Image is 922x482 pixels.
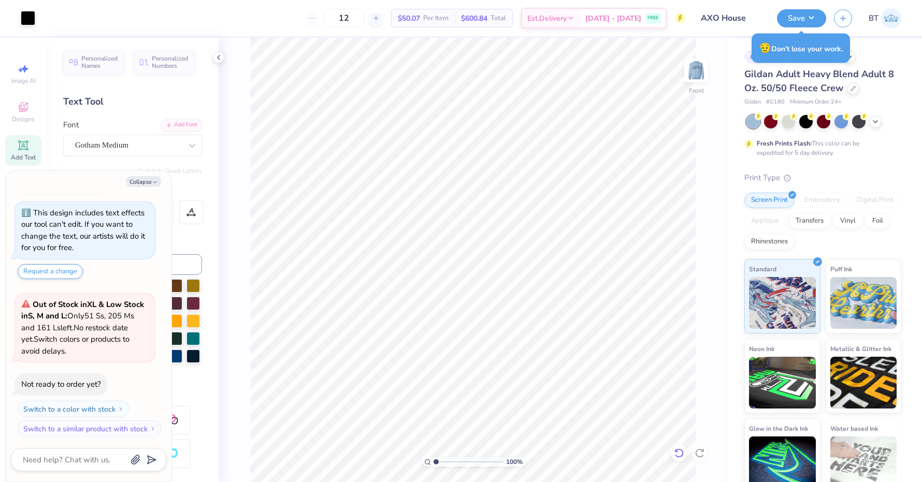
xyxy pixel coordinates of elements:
[830,423,878,434] span: Water based Ink
[491,13,506,24] span: Total
[398,13,420,24] span: $50.07
[744,234,795,250] div: Rhinestones
[689,86,704,95] div: Front
[766,98,785,107] span: # G180
[21,323,128,345] span: No restock date yet.
[790,98,842,107] span: Minimum Order: 24 +
[324,9,364,27] input: – –
[789,213,830,229] div: Transfers
[749,264,776,274] span: Standard
[585,13,641,24] span: [DATE] - [DATE]
[744,98,761,107] span: Gildan
[21,379,101,389] div: Not ready to order yet?
[461,13,487,24] span: $600.84
[759,41,771,55] span: 😥
[647,14,658,22] span: FREE
[777,9,826,27] button: Save
[749,277,816,329] img: Standard
[11,153,36,162] span: Add Text
[11,77,36,85] span: Image AI
[126,176,161,187] button: Collapse
[749,357,816,408] img: Neon Ink
[150,426,156,432] img: Switch to a similar product with stock
[869,8,901,28] a: BT
[881,8,901,28] img: Brooke Townsend
[749,423,808,434] span: Glow in the Dark Ink
[744,68,894,94] span: Gildan Adult Heavy Blend Adult 8 Oz. 50/50 Fleece Crew
[693,8,769,28] input: Untitled Design
[12,115,35,123] span: Designs
[830,277,897,329] img: Puff Ink
[744,213,786,229] div: Applique
[752,34,850,63] div: Don’t lose your work.
[830,357,897,408] img: Metallic & Glitter Ink
[152,55,189,69] span: Personalized Numbers
[527,13,567,24] span: Est. Delivery
[137,167,202,175] button: Switch to Greek Letters
[757,139,884,157] div: This color can be expedited for 5 day delivery.
[33,299,98,310] strong: Out of Stock in XL
[744,193,795,208] div: Screen Print
[18,264,83,279] button: Request a change
[757,139,812,148] strong: Fresh Prints Flash:
[18,420,162,437] button: Switch to a similar product with stock
[744,172,901,184] div: Print Type
[161,119,202,131] div: Add Font
[866,213,890,229] div: Foil
[686,60,707,81] img: Front
[830,264,852,274] span: Puff Ink
[21,299,144,356] span: Only 51 Ss, 205 Ms and 161 Ls left. Switch colors or products to avoid delays.
[18,401,129,417] button: Switch to a color with stock
[423,13,449,24] span: Per Item
[744,50,786,63] div: # 510775A
[869,12,878,24] span: BT
[21,208,145,253] div: This design includes text effects our tool can't edit. If you want to change the text, our artist...
[798,193,847,208] div: Embroidery
[830,343,891,354] span: Metallic & Glitter Ink
[63,119,79,131] label: Font
[833,213,862,229] div: Vinyl
[850,193,900,208] div: Digital Print
[506,457,523,466] span: 100 %
[63,95,202,109] div: Text Tool
[81,55,118,69] span: Personalized Names
[118,406,124,412] img: Switch to a color with stock
[749,343,774,354] span: Neon Ink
